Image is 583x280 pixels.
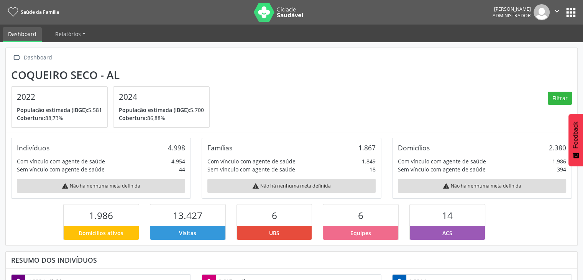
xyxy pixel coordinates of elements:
span: Feedback [572,122,579,148]
div: 394 [557,165,566,173]
div: 4.954 [171,157,185,165]
a: Relatórios [50,27,91,41]
div: Domicílios [398,143,430,152]
div: [PERSON_NAME] [493,6,531,12]
i: warning [252,183,259,189]
span: UBS [269,229,279,237]
i:  [553,7,561,15]
a: Saúde da Família [5,6,59,18]
div: 4.998 [168,143,185,152]
span: 1.986 [89,209,113,222]
button: Filtrar [548,92,572,105]
span: Relatórios [55,30,81,38]
span: Cobertura: [119,114,147,122]
div: Famílias [207,143,232,152]
p: 5.581 [17,106,102,114]
div: Coqueiro Seco - AL [11,69,215,81]
img: img [534,4,550,20]
a: Dashboard [3,27,42,42]
div: Resumo dos indivíduos [11,256,572,264]
div: Com vínculo com agente de saúde [207,157,296,165]
button: Feedback - Mostrar pesquisa [568,114,583,166]
div: 1.986 [552,157,566,165]
div: Sem vínculo com agente de saúde [398,165,486,173]
span: Administrador [493,12,531,19]
button:  [550,4,564,20]
span: Saúde da Família [21,9,59,15]
div: Com vínculo com agente de saúde [398,157,486,165]
h4: 2024 [119,92,204,102]
span: População estimada (IBGE): [119,106,190,114]
span: 6 [358,209,363,222]
i: warning [443,183,450,189]
p: 86,88% [119,114,204,122]
div: Com vínculo com agente de saúde [17,157,105,165]
div: 2.380 [549,143,566,152]
div: Dashboard [22,52,53,63]
button: apps [564,6,578,19]
a:  Dashboard [11,52,53,63]
span: ACS [442,229,452,237]
span: 6 [272,209,277,222]
i: warning [62,183,69,189]
i:  [11,52,22,63]
div: 44 [179,165,185,173]
div: 1.867 [358,143,376,152]
div: Sem vínculo com agente de saúde [207,165,295,173]
div: 1.849 [362,157,376,165]
div: 18 [370,165,376,173]
div: Não há nenhuma meta definida [207,179,376,193]
span: Domicílios ativos [79,229,123,237]
div: Não há nenhuma meta definida [398,179,566,193]
span: 13.427 [173,209,202,222]
div: Indivíduos [17,143,49,152]
div: Não há nenhuma meta definida [17,179,185,193]
span: Visitas [179,229,196,237]
span: População estimada (IBGE): [17,106,88,114]
p: 88,73% [17,114,102,122]
div: Sem vínculo com agente de saúde [17,165,105,173]
span: 14 [442,209,453,222]
p: 5.700 [119,106,204,114]
span: Equipes [350,229,371,237]
h4: 2022 [17,92,102,102]
span: Cobertura: [17,114,45,122]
